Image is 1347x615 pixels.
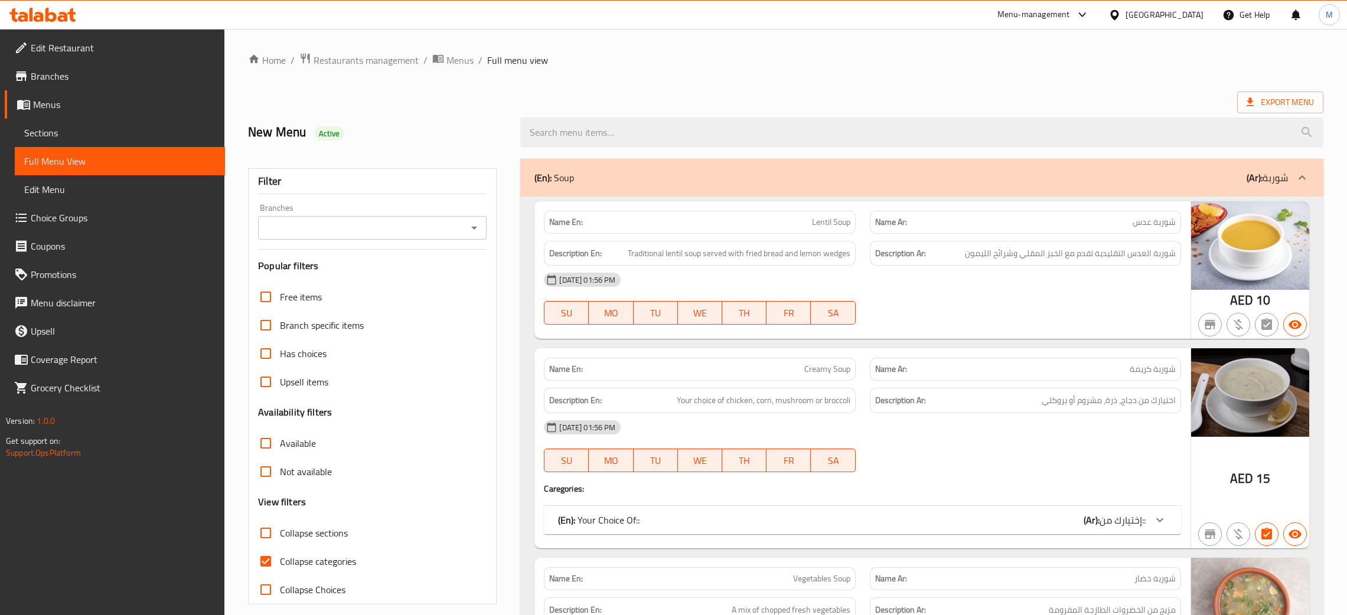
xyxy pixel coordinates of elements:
span: Edit Restaurant [31,41,216,55]
span: Promotions [31,267,216,282]
span: TH [727,305,762,322]
span: Vegetables Soup [793,573,850,585]
span: شوربة كريمة [1130,363,1176,375]
button: SU [544,449,589,472]
span: Free items [280,290,322,304]
span: SU [549,452,584,469]
p: Soup [534,171,574,185]
b: (En): [558,511,575,529]
span: اختيارك من دجاج، ذرة، مشروم أو بروكلي [1042,393,1176,408]
span: شوربة عدس [1133,216,1176,228]
span: Branch specific items [280,318,364,332]
a: Sections [15,119,225,147]
a: Menu disclaimer [5,289,225,317]
a: Restaurants management [299,53,419,68]
div: (En): Soup(Ar):شوربة [520,159,1323,197]
b: (Ar): [1084,511,1100,529]
span: WE [683,452,717,469]
h3: Availability filters [258,405,332,419]
h2: New Menu [248,123,506,141]
span: Get support on: [6,433,60,449]
button: TU [634,449,678,472]
button: Purchased item [1227,522,1250,546]
span: Not available [280,464,332,479]
button: MO [589,449,633,472]
a: Home [248,53,286,67]
button: TH [722,449,767,472]
span: Export Menu [1247,95,1314,110]
button: TU [634,301,678,325]
strong: Description Ar: [875,246,926,261]
button: FR [767,449,811,472]
span: [DATE] 01:56 PM [555,422,620,433]
span: شوربة العدس التقليدية تقدم مع الخبز المقلي وشرائح الليمون [965,246,1176,261]
span: AED [1230,467,1253,490]
a: Edit Menu [15,175,225,204]
a: Coupons [5,232,225,260]
span: Full menu view [487,53,548,67]
span: Restaurants management [314,53,419,67]
span: Traditional lentil soup served with fried bread and lemon wedges [628,246,850,261]
div: (En): Your Choice Of::(Ar):إختيارك من:: [544,506,1181,534]
strong: Description En: [549,393,602,408]
button: Not has choices [1255,313,1278,336]
button: SA [811,301,855,325]
button: MO [589,301,633,325]
span: Collapse sections [280,526,348,540]
span: SA [816,305,850,322]
div: Active [314,126,345,140]
button: Not branch specific item [1198,522,1222,546]
p: شوربة [1247,171,1288,185]
b: (Ar): [1247,169,1263,187]
h4: Caregories: [544,483,1181,495]
li: / [291,53,295,67]
a: Grocery Checklist [5,374,225,402]
span: SA [816,452,850,469]
span: Lentil Soup [812,216,850,228]
strong: Name Ar: [875,573,907,585]
span: MO [593,452,628,469]
span: SU [549,305,584,322]
a: Upsell [5,317,225,345]
button: WE [678,301,722,325]
span: Upsell [31,324,216,338]
span: MO [593,305,628,322]
strong: Description En: [549,246,602,261]
span: 15 [1256,467,1270,490]
a: Branches [5,62,225,90]
span: Has choices [280,346,327,361]
span: WE [683,305,717,322]
button: FR [767,301,811,325]
span: FR [771,305,806,322]
span: Menus [33,97,216,112]
div: Filter [258,169,487,194]
a: Coverage Report [5,345,225,374]
img: LENTIL_SOUP638905359630248363.jpg [1191,201,1309,290]
button: Has choices [1255,522,1278,546]
span: 1.0.0 [37,413,55,428]
li: / [478,53,482,67]
a: Menus [5,90,225,119]
span: Coverage Report [31,352,216,367]
button: Available [1283,313,1307,336]
strong: Name En: [549,363,583,375]
button: SA [811,449,855,472]
span: Menu disclaimer [31,296,216,310]
span: Choice Groups [31,211,216,225]
strong: Name Ar: [875,363,907,375]
span: Creamy Soup [804,363,850,375]
li: / [423,53,428,67]
span: TU [638,305,673,322]
span: Sections [24,126,216,140]
span: Menus [446,53,474,67]
button: Purchased item [1227,313,1250,336]
span: Available [280,436,316,450]
a: Support.OpsPlatform [6,445,81,460]
span: Collapse Choices [280,583,345,597]
p: Your Choice Of:: [558,513,640,527]
button: Available [1283,522,1307,546]
button: WE [678,449,722,472]
a: Menus [432,53,474,68]
b: (En): [534,169,552,187]
span: Collapse categories [280,554,356,568]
